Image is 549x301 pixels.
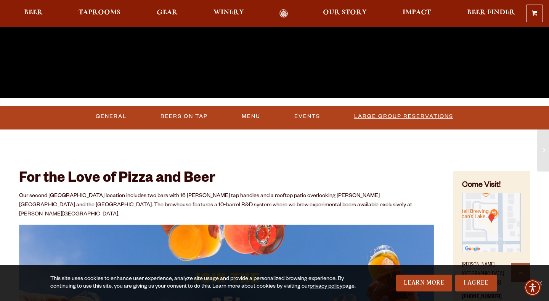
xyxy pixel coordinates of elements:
[213,10,244,16] span: Winery
[467,10,515,16] span: Beer Finder
[403,10,431,16] span: Impact
[93,108,130,125] a: General
[239,108,263,125] a: Menu
[24,10,43,16] span: Beer
[462,248,521,254] a: Find on Google Maps (opens in a new window)
[19,192,434,219] p: Our second [GEOGRAPHIC_DATA] location includes two bars with 16 [PERSON_NAME] tap handles and a r...
[396,275,452,291] a: Learn More
[351,108,456,125] a: Large Group Reservations
[270,9,298,18] a: Odell Home
[19,9,48,18] a: Beer
[323,10,367,16] span: Our Story
[455,275,497,291] a: I Agree
[152,9,183,18] a: Gear
[462,193,521,252] img: Small thumbnail of location on map
[79,10,120,16] span: Taprooms
[157,10,178,16] span: Gear
[462,9,520,18] a: Beer Finder
[19,171,434,188] h2: For the Love of Pizza and Beer
[524,279,541,296] div: Accessibility Menu
[157,108,211,125] a: Beers On Tap
[310,284,342,290] a: privacy policy
[50,275,357,291] div: This site uses cookies to enhance user experience, analyze site usage and provide a personalized ...
[209,9,249,18] a: Winery
[511,263,530,282] a: Scroll to top
[291,108,323,125] a: Events
[462,180,521,191] h4: Come Visit!
[318,9,372,18] a: Our Story
[398,9,436,18] a: Impact
[462,256,521,288] p: [PERSON_NAME][GEOGRAPHIC_DATA] [STREET_ADDRESS]
[74,9,125,18] a: Taprooms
